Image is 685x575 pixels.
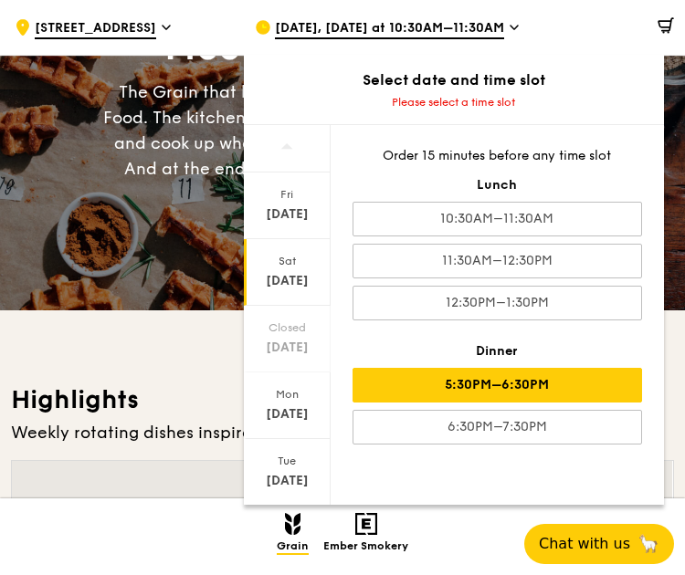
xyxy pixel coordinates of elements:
[247,187,328,202] div: Fri
[247,405,328,423] div: [DATE]
[524,524,674,564] button: Chat with us🦙
[638,533,659,555] span: 🦙
[353,176,642,194] div: Lunch
[247,387,328,402] div: Mon
[244,95,664,110] div: Please select a time slot
[353,202,642,236] div: 10:30AM–11:30AM
[353,244,642,278] div: 11:30AM–12:30PM
[247,205,328,224] div: [DATE]
[353,368,642,402] div: 5:30PM–6:30PM
[355,513,377,535] img: Ember Smokery mobile logo
[353,286,642,320] div: 12:30PM–1:30PM
[539,533,630,555] span: Chat with us
[285,513,300,535] img: Grain mobile logo
[247,254,328,268] div: Sat
[247,472,328,490] div: [DATE]
[247,320,328,335] div: Closed
[247,272,328,290] div: [DATE]
[277,539,309,555] span: Grain
[353,342,642,361] div: Dinner
[244,69,664,91] div: Select date and time slot
[323,539,408,555] span: Ember Smokery
[353,410,642,444] div: 6:30PM–7:30PM
[11,420,674,445] div: Weekly rotating dishes inspired by flavours from around the world.
[247,454,328,468] div: Tue
[275,19,504,39] span: [DATE], [DATE] at 10:30AM–11:30AM
[11,383,674,416] h3: Highlights
[247,339,328,357] div: [DATE]
[35,19,156,39] span: [STREET_ADDRESS]
[353,147,642,165] div: Order 15 minutes before any time slot
[102,79,584,207] div: The Grain that loves to play. With ingredients. Flavours. Food. The kitchen is our happy place, w...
